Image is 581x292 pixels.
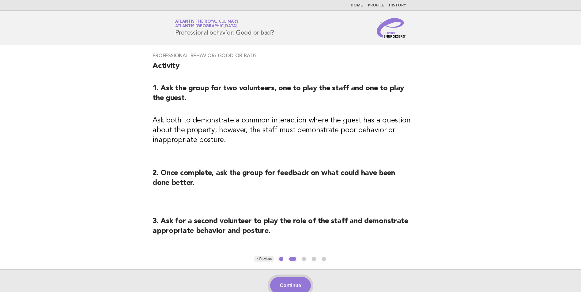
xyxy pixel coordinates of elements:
h1: Professional behavior: Good or bad? [175,20,274,36]
a: Profile [368,4,384,7]
p: -- [153,200,428,209]
button: 2 [288,256,297,262]
img: Service Energizers [377,18,406,38]
span: Atlantis [GEOGRAPHIC_DATA] [175,24,237,28]
button: < Previous [254,256,274,262]
h2: Activity [153,61,428,76]
a: Home [351,4,363,7]
h3: Ask both to demonstrate a common interaction where the guest has a question about the property; h... [153,116,428,145]
p: -- [153,152,428,161]
h2: 2. Once complete, ask the group for feedback on what could have been done better. [153,168,428,193]
a: History [389,4,406,7]
h3: Professional behavior: Good or bad? [153,53,428,59]
h2: 3. Ask for a second volunteer to play the role of the staff and demonstrate appropriate behavior ... [153,216,428,241]
button: 1 [278,256,284,262]
a: Atlantis the Royal CulinaryAtlantis [GEOGRAPHIC_DATA] [175,20,239,28]
h2: 1. Ask the group for two volunteers, one to play the staff and one to play the guest. [153,84,428,108]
